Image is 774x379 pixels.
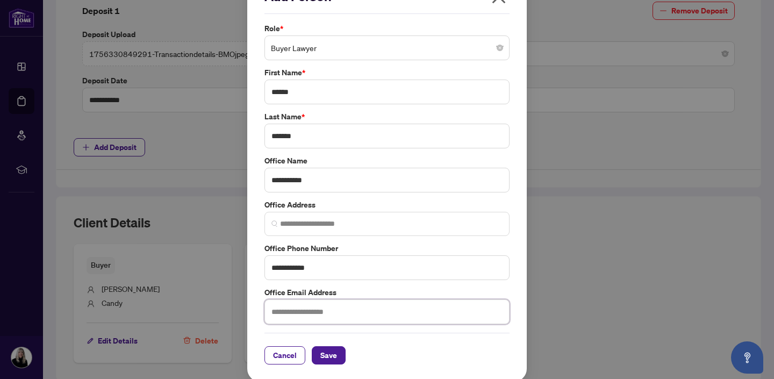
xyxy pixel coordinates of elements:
[497,45,503,51] span: close-circle
[271,38,503,58] span: Buyer Lawyer
[264,155,510,167] label: Office Name
[731,341,763,374] button: Open asap
[320,347,337,364] span: Save
[264,346,305,364] button: Cancel
[264,67,510,78] label: First Name
[264,242,510,254] label: Office Phone Number
[264,23,510,34] label: Role
[264,287,510,298] label: Office Email Address
[264,199,510,211] label: Office Address
[264,111,510,123] label: Last Name
[312,346,346,364] button: Save
[271,220,278,227] img: search_icon
[273,347,297,364] span: Cancel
